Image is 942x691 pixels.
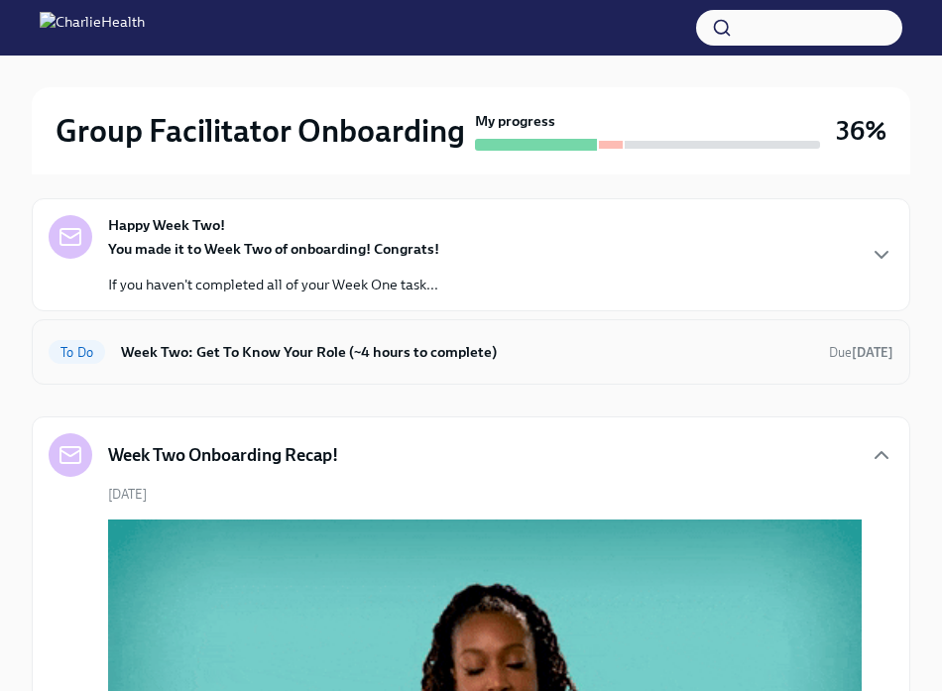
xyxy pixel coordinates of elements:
[108,485,147,504] span: [DATE]
[836,113,886,149] h3: 36%
[829,345,893,360] span: Due
[108,443,338,467] h5: Week Two Onboarding Recap!
[108,240,439,258] strong: You made it to Week Two of onboarding! Congrats!
[40,12,145,44] img: CharlieHealth
[56,111,465,151] h2: Group Facilitator Onboarding
[49,345,105,360] span: To Do
[475,111,555,131] strong: My progress
[108,275,439,294] p: If you haven't completed all of your Week One task...
[829,343,893,362] span: September 22nd, 2025 10:00
[852,345,893,360] strong: [DATE]
[121,341,813,363] h6: Week Two: Get To Know Your Role (~4 hours to complete)
[49,336,893,368] a: To DoWeek Two: Get To Know Your Role (~4 hours to complete)Due[DATE]
[108,215,225,235] strong: Happy Week Two!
